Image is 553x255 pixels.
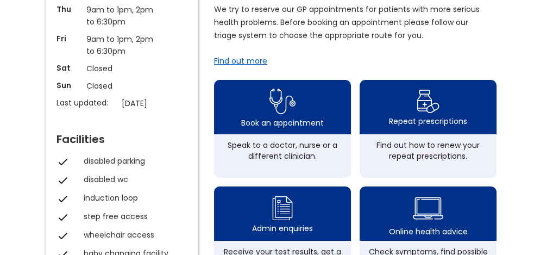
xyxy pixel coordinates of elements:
p: Closed [86,80,157,92]
a: Find out more [214,55,267,66]
p: Closed [86,63,157,74]
a: book appointment icon Book an appointmentSpeak to a doctor, nurse or a different clinician. [214,80,351,178]
div: Find out how to renew your repeat prescriptions. [365,140,491,161]
div: Speak to a doctor, nurse or a different clinician. [219,140,345,161]
p: We try to reserve our GP appointments for patients with more serious health problems. Before book... [214,3,480,42]
div: Facilities [56,128,187,145]
a: repeat prescription iconRepeat prescriptionsFind out how to renew your repeat prescriptions. [360,80,497,178]
p: Sat [56,63,81,73]
div: Repeat prescriptions [389,116,467,127]
p: Fri [56,33,81,44]
div: induction loop [84,192,181,203]
div: wheelchair access [84,229,181,240]
img: book appointment icon [269,85,296,117]
p: 9am to 1pm, 2pm to 6:30pm [86,4,157,28]
img: repeat prescription icon [417,87,440,116]
div: step free access [84,211,181,222]
div: Online health advice [389,226,468,237]
p: [DATE] [122,97,192,109]
p: 9am to 1pm, 2pm to 6:30pm [86,33,157,57]
img: health advice icon [413,190,443,226]
div: disabled wc [84,174,181,185]
p: Thu [56,4,81,15]
p: Last updated: [56,97,116,108]
div: Admin enquiries [252,223,313,234]
p: Sun [56,80,81,91]
img: admin enquiry icon [271,194,294,223]
div: Book an appointment [241,117,324,128]
div: disabled parking [84,156,181,166]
